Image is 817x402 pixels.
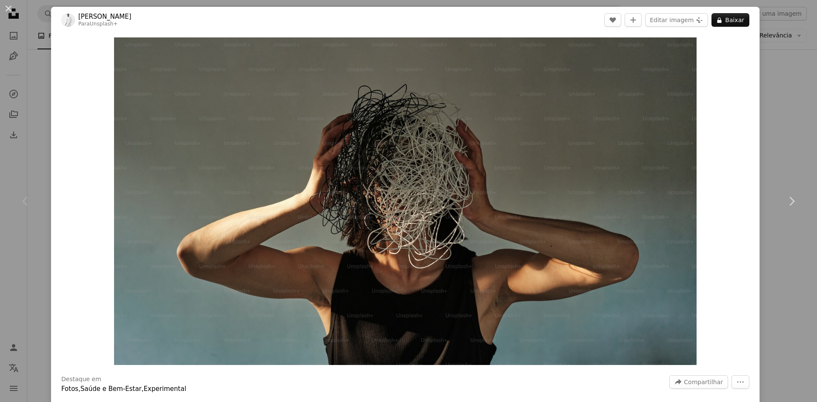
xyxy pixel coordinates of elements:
button: Curtir [604,13,621,27]
span: , [78,385,80,393]
button: Compartilhar esta imagem [669,375,728,389]
a: Fotos [61,385,78,393]
a: Próximo [766,160,817,242]
a: Unsplash+ [90,21,118,27]
h3: Destaque em [61,375,101,384]
a: Experimental [144,385,186,393]
button: Editar imagem [645,13,708,27]
img: Ir para o perfil de Andrej Lišakov [61,13,75,27]
button: Baixar [711,13,749,27]
button: Adicionar à coleção [625,13,642,27]
img: um homem está segurando seus cabelos no ar [114,37,697,365]
button: Mais ações [731,375,749,389]
button: Ampliar esta imagem [114,37,697,365]
div: Para [78,21,131,28]
span: , [142,385,144,393]
a: Saúde e Bem-Estar [80,385,142,393]
span: Compartilhar [684,376,723,388]
a: [PERSON_NAME] [78,12,131,21]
